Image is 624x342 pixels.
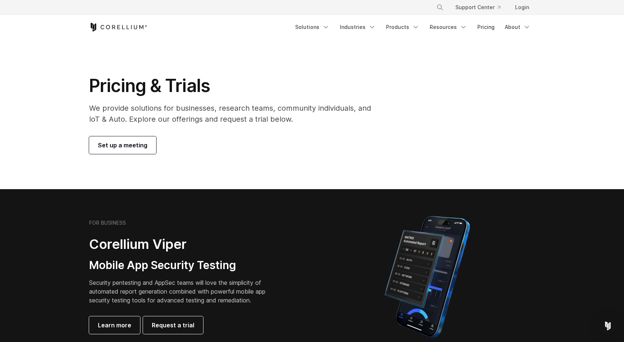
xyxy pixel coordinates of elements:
span: Set up a meeting [98,141,147,150]
img: Corellium MATRIX automated report on iPhone showing app vulnerability test results across securit... [372,213,482,341]
div: Navigation Menu [291,21,535,34]
a: Corellium Home [89,23,147,32]
span: Request a trial [152,321,194,330]
div: Navigation Menu [427,1,535,14]
a: Solutions [291,21,334,34]
h6: FOR BUSINESS [89,220,126,226]
a: Request a trial [143,316,203,334]
a: Pricing [473,21,499,34]
a: Set up a meeting [89,136,156,154]
a: Industries [335,21,380,34]
button: Search [433,1,447,14]
a: Support Center [449,1,506,14]
h1: Pricing & Trials [89,75,381,97]
p: We provide solutions for businesses, research teams, community individuals, and IoT & Auto. Explo... [89,103,381,125]
h2: Corellium Viper [89,236,277,253]
a: Learn more [89,316,140,334]
a: Resources [425,21,471,34]
a: About [500,21,535,34]
a: Products [382,21,424,34]
a: Login [509,1,535,14]
div: Open Intercom Messenger [599,317,617,335]
h3: Mobile App Security Testing [89,258,277,272]
p: Security pentesting and AppSec teams will love the simplicity of automated report generation comb... [89,278,277,305]
span: Learn more [98,321,131,330]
